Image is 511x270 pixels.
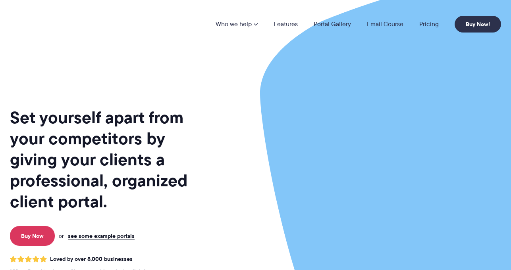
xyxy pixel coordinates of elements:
h1: Set yourself apart from your competitors by giving your clients a professional, organized client ... [10,107,206,212]
a: Email Course [367,21,403,27]
a: Portal Gallery [314,21,351,27]
a: Buy Now! [455,16,501,33]
a: Pricing [419,21,439,27]
a: see some example portals [68,232,135,239]
a: Features [274,21,298,27]
a: Who we help [216,21,258,27]
span: or [59,232,64,239]
span: Loved by over 8,000 businesses [50,256,133,262]
a: Buy Now [10,226,55,246]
